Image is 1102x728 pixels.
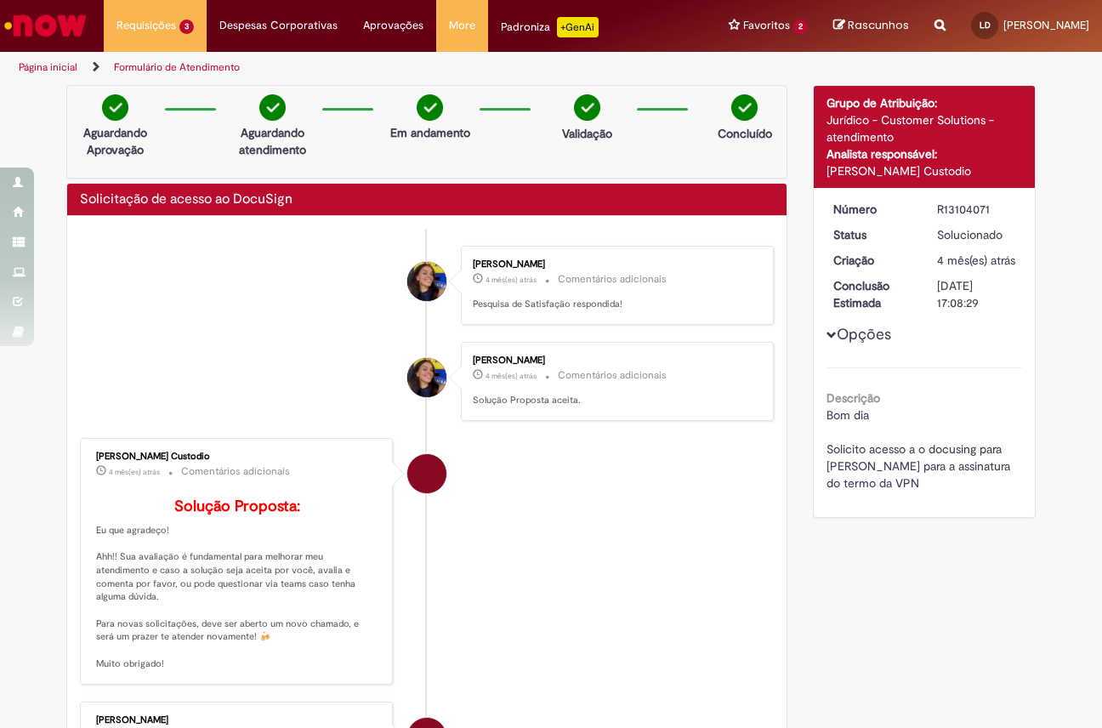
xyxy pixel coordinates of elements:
span: 3 [179,20,194,34]
div: [DATE] 17:08:29 [937,277,1016,311]
img: check-circle-green.png [259,94,286,121]
div: Barbara Luiza de Oliveira Ferreira [407,358,446,397]
small: Comentários adicionais [181,464,290,479]
div: Jurídico - Customer Solutions - atendimento [826,111,1023,145]
span: 4 mês(es) atrás [486,371,537,381]
small: Comentários adicionais [558,368,667,383]
div: 28/05/2025 09:54:10 [937,252,1016,269]
time: 03/06/2025 08:23:32 [486,275,537,285]
ul: Trilhas de página [13,52,722,83]
div: [PERSON_NAME] [473,355,756,366]
b: Descrição [826,390,880,406]
span: 4 mês(es) atrás [109,467,160,477]
div: Analista responsável: [826,145,1023,162]
a: Formulário de Atendimento [114,60,240,74]
span: 2 [793,20,808,34]
img: check-circle-green.png [102,94,128,121]
p: +GenAi [557,17,599,37]
time: 03/06/2025 08:23:25 [486,371,537,381]
img: check-circle-green.png [731,94,758,121]
p: Aguardando Aprovação [74,124,156,158]
p: Validação [562,125,612,142]
a: Página inicial [19,60,77,74]
span: More [449,17,475,34]
a: Rascunhos [833,18,909,34]
img: check-circle-green.png [417,94,443,121]
b: Solução Proposta: [174,497,300,516]
p: Em andamento [390,124,470,141]
div: Igor Alexandre Custodio [407,454,446,493]
img: ServiceNow [2,9,89,43]
img: check-circle-green.png [574,94,600,121]
span: Despesas Corporativas [219,17,338,34]
time: 02/06/2025 15:23:31 [109,467,160,477]
span: Rascunhos [848,17,909,33]
div: Solucionado [937,226,1016,243]
span: 4 mês(es) atrás [937,253,1015,268]
div: [PERSON_NAME] [473,259,756,270]
div: [PERSON_NAME] [96,715,379,725]
span: [PERSON_NAME] [1003,18,1089,32]
h2: Solicitação de acesso ao DocuSign Histórico de tíquete [80,192,293,208]
p: Solução Proposta aceita. [473,394,756,407]
time: 28/05/2025 09:54:10 [937,253,1015,268]
p: Aguardando atendimento [231,124,314,158]
div: Padroniza [501,17,599,37]
span: Requisições [116,17,176,34]
dt: Conclusão Estimada [821,277,925,311]
span: Bom dia Solicito acesso a o docusing para [PERSON_NAME] para a assinatura do termo da VPN [826,407,1014,491]
div: [PERSON_NAME] Custodio [826,162,1023,179]
div: R13104071 [937,201,1016,218]
span: LD [980,20,991,31]
small: Comentários adicionais [558,272,667,287]
span: Aprovações [363,17,423,34]
p: Pesquisa de Satisfação respondida! [473,298,756,311]
dt: Status [821,226,925,243]
p: Concluído [718,125,772,142]
dt: Criação [821,252,925,269]
div: [PERSON_NAME] Custodio [96,452,379,462]
span: Favoritos [743,17,790,34]
div: Barbara Luiza de Oliveira Ferreira [407,262,446,301]
div: Grupo de Atribuição: [826,94,1023,111]
span: 4 mês(es) atrás [486,275,537,285]
dt: Número [821,201,925,218]
p: Eu que agradeço! Ahh!! Sua avaliação é fundamental para melhorar meu atendimento e caso a solução... [96,498,379,671]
